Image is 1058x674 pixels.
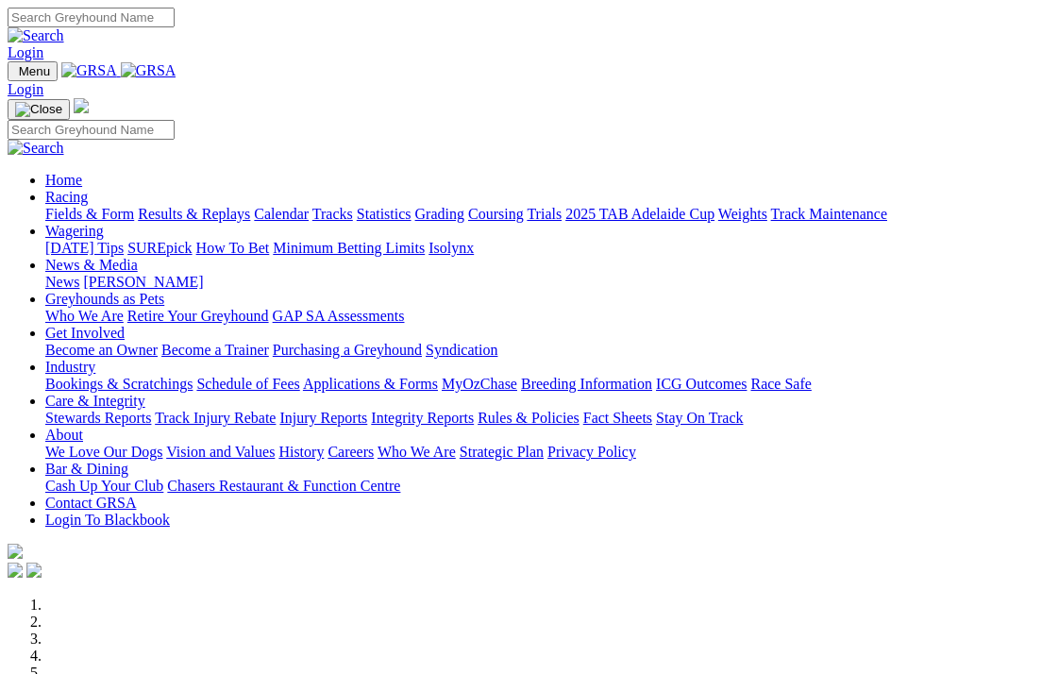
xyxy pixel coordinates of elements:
img: GRSA [61,62,117,79]
a: Breeding Information [521,376,652,392]
div: Industry [45,376,1050,393]
a: Weights [718,206,767,222]
a: Trials [527,206,562,222]
a: Schedule of Fees [196,376,299,392]
a: Rules & Policies [478,410,579,426]
a: ICG Outcomes [656,376,747,392]
a: GAP SA Assessments [273,308,405,324]
div: Get Involved [45,342,1050,359]
a: Strategic Plan [460,444,544,460]
a: [PERSON_NAME] [83,274,203,290]
div: Racing [45,206,1050,223]
a: Racing [45,189,88,205]
a: [DATE] Tips [45,240,124,256]
a: About [45,427,83,443]
a: Purchasing a Greyhound [273,342,422,358]
a: Cash Up Your Club [45,478,163,494]
a: Fields & Form [45,206,134,222]
img: GRSA [121,62,176,79]
a: Calendar [254,206,309,222]
input: Search [8,8,175,27]
a: MyOzChase [442,376,517,392]
a: Results & Replays [138,206,250,222]
a: Minimum Betting Limits [273,240,425,256]
button: Toggle navigation [8,61,58,81]
a: How To Bet [196,240,270,256]
a: News [45,274,79,290]
div: Bar & Dining [45,478,1050,495]
a: Care & Integrity [45,393,145,409]
a: History [278,444,324,460]
span: Menu [19,64,50,78]
img: Close [15,102,62,117]
a: Retire Your Greyhound [127,308,269,324]
a: Bookings & Scratchings [45,376,193,392]
img: Search [8,27,64,44]
img: facebook.svg [8,563,23,578]
div: About [45,444,1050,461]
a: Stewards Reports [45,410,151,426]
a: Fact Sheets [583,410,652,426]
a: Grading [415,206,464,222]
a: Get Involved [45,325,125,341]
img: Search [8,140,64,157]
a: Stay On Track [656,410,743,426]
a: Careers [327,444,374,460]
a: Track Injury Rebate [155,410,276,426]
img: logo-grsa-white.png [8,544,23,559]
a: Coursing [468,206,524,222]
a: Become an Owner [45,342,158,358]
a: Bar & Dining [45,461,128,477]
a: Isolynx [428,240,474,256]
input: Search [8,120,175,140]
a: Who We Are [45,308,124,324]
a: Statistics [357,206,411,222]
a: Syndication [426,342,497,358]
a: Track Maintenance [771,206,887,222]
div: News & Media [45,274,1050,291]
a: Wagering [45,223,104,239]
div: Greyhounds as Pets [45,308,1050,325]
button: Toggle navigation [8,99,70,120]
a: Race Safe [750,376,811,392]
a: Injury Reports [279,410,367,426]
a: Privacy Policy [547,444,636,460]
img: logo-grsa-white.png [74,98,89,113]
a: Login [8,81,43,97]
a: Chasers Restaurant & Function Centre [167,478,400,494]
a: 2025 TAB Adelaide Cup [565,206,714,222]
a: Greyhounds as Pets [45,291,164,307]
a: Who We Are [378,444,456,460]
a: Industry [45,359,95,375]
div: Wagering [45,240,1050,257]
a: Integrity Reports [371,410,474,426]
a: Become a Trainer [161,342,269,358]
a: Applications & Forms [303,376,438,392]
a: We Love Our Dogs [45,444,162,460]
a: Login To Blackbook [45,512,170,528]
a: SUREpick [127,240,192,256]
img: twitter.svg [26,563,42,578]
a: Vision and Values [166,444,275,460]
a: Login [8,44,43,60]
a: Contact GRSA [45,495,136,511]
a: Tracks [312,206,353,222]
a: News & Media [45,257,138,273]
a: Home [45,172,82,188]
div: Care & Integrity [45,410,1050,427]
